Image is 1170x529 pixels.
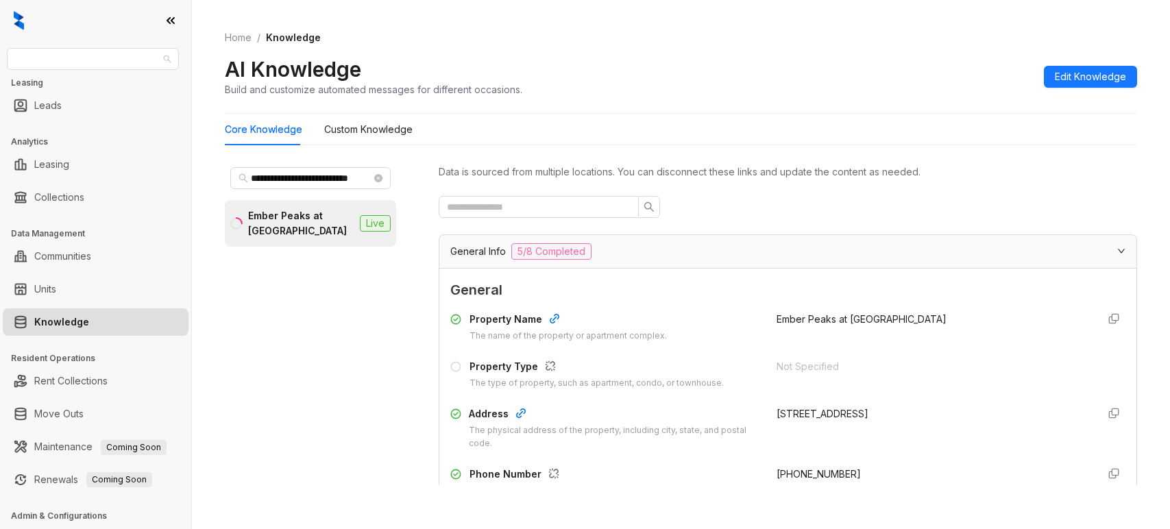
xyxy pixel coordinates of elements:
[34,367,108,395] a: Rent Collections
[11,77,191,89] h3: Leasing
[360,215,391,232] span: Live
[11,510,191,522] h3: Admin & Configurations
[777,313,947,325] span: Ember Peaks at [GEOGRAPHIC_DATA]
[439,235,1136,268] div: General Info5/8 Completed
[239,173,248,183] span: search
[15,49,171,69] span: Magnolia Capital
[14,11,24,30] img: logo
[34,184,84,211] a: Collections
[470,377,724,390] div: The type of property, such as apartment, condo, or townhouse.
[450,244,506,259] span: General Info
[470,330,667,343] div: The name of the property or apartment complex.
[34,92,62,119] a: Leads
[225,122,302,137] div: Core Knowledge
[11,227,191,240] h3: Data Management
[34,400,84,428] a: Move Outs
[248,208,354,238] div: Ember Peaks at [GEOGRAPHIC_DATA]
[34,308,89,336] a: Knowledge
[3,433,188,460] li: Maintenance
[777,359,1086,374] div: Not Specified
[469,424,760,450] div: The physical address of the property, including city, state, and postal code.
[3,400,188,428] li: Move Outs
[644,201,655,212] span: search
[222,30,254,45] a: Home
[34,466,152,493] a: RenewalsComing Soon
[470,467,716,484] div: Phone Number
[439,164,1137,180] div: Data is sourced from multiple locations. You can disconnect these links and update the content as...
[11,352,191,365] h3: Resident Operations
[3,275,188,303] li: Units
[470,312,667,330] div: Property Name
[225,56,361,82] h2: AI Knowledge
[101,440,167,455] span: Coming Soon
[3,151,188,178] li: Leasing
[34,151,69,178] a: Leasing
[3,367,188,395] li: Rent Collections
[34,243,91,270] a: Communities
[225,82,522,97] div: Build and customize automated messages for different occasions.
[777,468,861,480] span: [PHONE_NUMBER]
[3,308,188,336] li: Knowledge
[511,243,592,260] span: 5/8 Completed
[1117,247,1125,255] span: expanded
[324,122,413,137] div: Custom Knowledge
[11,136,191,148] h3: Analytics
[470,484,716,497] div: The contact phone number for the property or leasing office.
[3,184,188,211] li: Collections
[86,472,152,487] span: Coming Soon
[257,30,260,45] li: /
[450,280,1125,301] span: General
[374,174,382,182] span: close-circle
[1055,69,1126,84] span: Edit Knowledge
[266,32,321,43] span: Knowledge
[3,466,188,493] li: Renewals
[1044,66,1137,88] button: Edit Knowledge
[3,92,188,119] li: Leads
[469,406,760,424] div: Address
[3,243,188,270] li: Communities
[470,359,724,377] div: Property Type
[777,406,1086,421] div: [STREET_ADDRESS]
[34,275,56,303] a: Units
